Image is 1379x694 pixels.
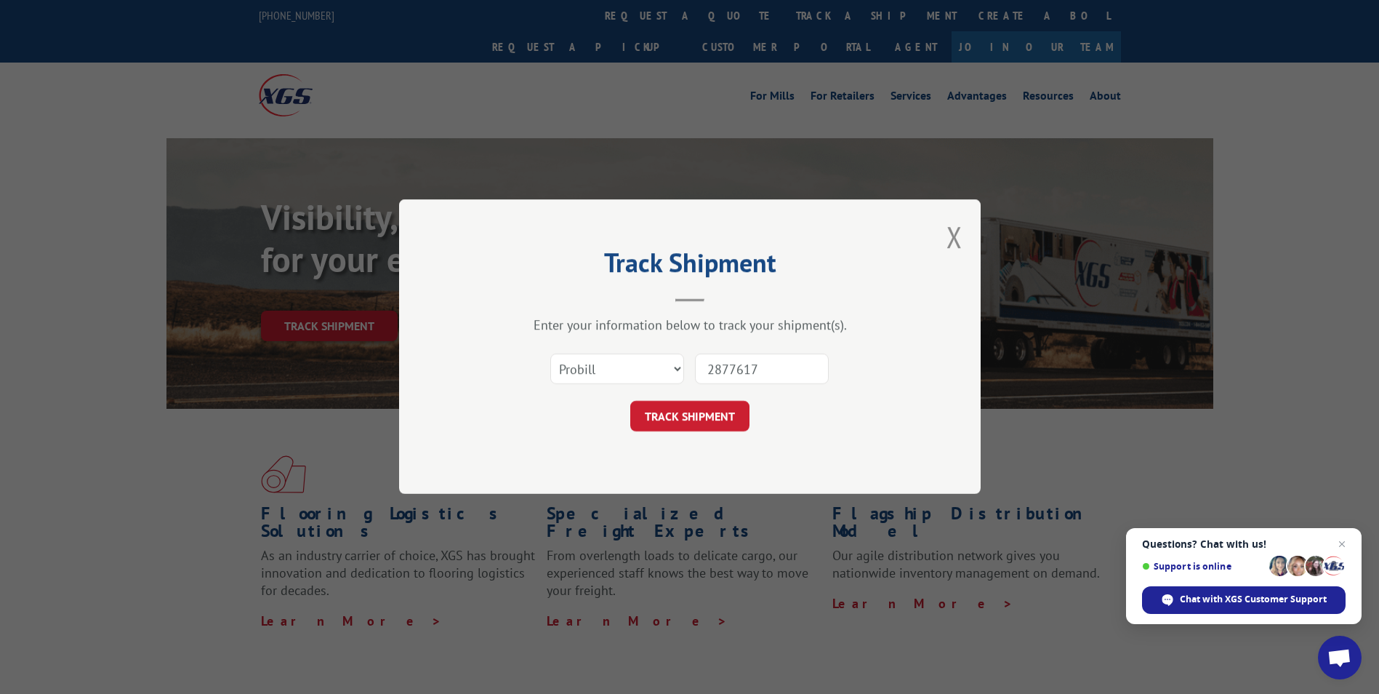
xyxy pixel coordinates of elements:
span: Close chat [1333,535,1351,553]
span: Chat with XGS Customer Support [1180,593,1327,606]
input: Number(s) [695,354,829,385]
div: Open chat [1318,636,1362,679]
span: Support is online [1142,561,1264,572]
div: Enter your information below to track your shipment(s). [472,317,908,334]
div: Chat with XGS Customer Support [1142,586,1346,614]
h2: Track Shipment [472,252,908,280]
button: Close modal [946,218,962,256]
button: TRACK SHIPMENT [630,402,749,432]
span: Questions? Chat with us! [1142,538,1346,550]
